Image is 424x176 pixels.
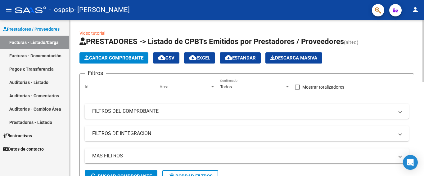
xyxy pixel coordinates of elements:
[412,6,419,13] mat-icon: person
[79,52,148,64] button: Cargar Comprobante
[184,52,215,64] button: EXCEL
[79,37,344,46] span: PRESTADORES -> Listado de CPBTs Emitidos por Prestadores / Proveedores
[3,132,32,139] span: Instructivos
[225,54,232,61] mat-icon: cloud_download
[403,155,418,170] div: Open Intercom Messenger
[85,69,106,77] h3: Filtros
[92,108,394,115] mat-panel-title: FILTROS DEL COMPROBANTE
[302,83,344,91] span: Mostrar totalizadores
[225,55,256,61] span: Estandar
[85,104,409,119] mat-expansion-panel-header: FILTROS DEL COMPROBANTE
[265,52,322,64] button: Descarga Masiva
[158,55,174,61] span: CSV
[85,126,409,141] mat-expansion-panel-header: FILTROS DE INTEGRACION
[74,3,130,17] span: - [PERSON_NAME]
[160,84,210,90] span: Area
[92,152,394,159] mat-panel-title: MAS FILTROS
[84,55,143,61] span: Cargar Comprobante
[49,3,74,17] span: - ospsip
[220,52,261,64] button: Estandar
[5,6,12,13] mat-icon: menu
[153,52,179,64] button: CSV
[220,84,232,89] span: Todos
[3,146,44,152] span: Datos de contacto
[92,130,394,137] mat-panel-title: FILTROS DE INTEGRACION
[344,39,359,45] span: (alt+q)
[3,26,60,33] span: Prestadores / Proveedores
[270,55,317,61] span: Descarga Masiva
[265,52,322,64] app-download-masive: Descarga masiva de comprobantes (adjuntos)
[158,54,165,61] mat-icon: cloud_download
[189,55,210,61] span: EXCEL
[189,54,196,61] mat-icon: cloud_download
[85,148,409,163] mat-expansion-panel-header: MAS FILTROS
[79,31,105,36] a: Video tutorial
